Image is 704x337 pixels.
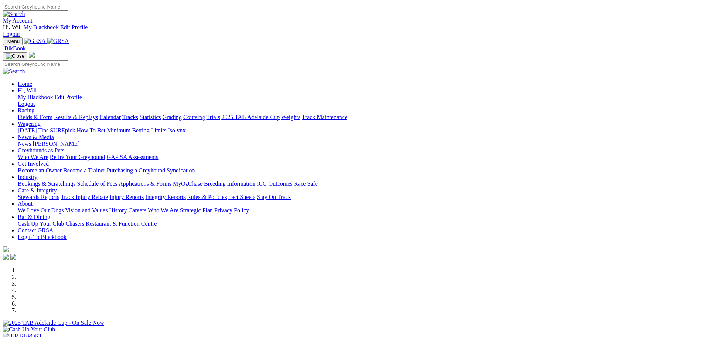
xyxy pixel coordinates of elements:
[3,3,68,11] input: Search
[180,207,213,213] a: Strategic Plan
[50,154,105,160] a: Retire Your Greyhound
[214,207,249,213] a: Privacy Policy
[99,114,121,120] a: Calendar
[148,207,178,213] a: Who We Are
[128,207,146,213] a: Careers
[3,246,9,252] img: logo-grsa-white.png
[107,154,159,160] a: GAP SA Assessments
[18,194,59,200] a: Stewards Reports
[3,45,26,51] a: BlkBook
[18,94,53,100] a: My Blackbook
[18,194,701,200] div: Care & Integrity
[18,81,32,87] a: Home
[204,181,255,187] a: Breeding Information
[55,94,82,100] a: Edit Profile
[3,24,701,37] div: My Account
[18,121,41,127] a: Wagering
[7,38,20,44] span: Menu
[107,167,165,173] a: Purchasing a Greyhound
[18,87,38,94] a: Hi, Will
[18,167,701,174] div: Get Involved
[77,181,117,187] a: Schedule of Fees
[18,127,701,134] div: Wagering
[3,326,55,333] img: Cash Up Your Club
[18,127,48,134] a: [DATE] Tips
[122,114,138,120] a: Tracks
[3,24,22,30] span: Hi, Will
[18,174,37,180] a: Industry
[3,68,25,75] img: Search
[294,181,317,187] a: Race Safe
[140,114,161,120] a: Statistics
[18,161,49,167] a: Get Involved
[3,37,23,45] button: Toggle navigation
[54,114,98,120] a: Results & Replays
[167,167,195,173] a: Syndication
[29,52,35,58] img: logo-grsa-white.png
[3,52,27,60] button: Toggle navigation
[18,220,701,227] div: Bar & Dining
[10,254,16,260] img: twitter.svg
[50,127,75,134] a: SUREpick
[18,207,701,214] div: About
[6,53,24,59] img: Close
[18,154,48,160] a: Who We Are
[18,94,701,107] div: Hi, Will
[18,200,33,207] a: About
[187,194,227,200] a: Rules & Policies
[24,38,46,44] img: GRSA
[18,147,64,154] a: Greyhounds as Pets
[302,114,347,120] a: Track Maintenance
[18,227,53,233] a: Contact GRSA
[18,87,37,94] span: Hi, Will
[183,114,205,120] a: Coursing
[18,114,701,121] div: Racing
[18,107,34,114] a: Racing
[33,141,79,147] a: [PERSON_NAME]
[18,141,701,147] div: News & Media
[3,60,68,68] input: Search
[107,127,166,134] a: Minimum Betting Limits
[168,127,186,134] a: Isolynx
[18,114,52,120] a: Fields & Form
[4,45,26,51] span: BlkBook
[18,134,54,140] a: News & Media
[145,194,186,200] a: Integrity Reports
[228,194,255,200] a: Fact Sheets
[18,220,64,227] a: Cash Up Your Club
[3,31,20,37] a: Logout
[3,254,9,260] img: facebook.svg
[173,181,203,187] a: MyOzChase
[109,194,144,200] a: Injury Reports
[3,11,25,17] img: Search
[18,187,57,193] a: Care & Integrity
[61,194,108,200] a: Track Injury Rebate
[65,220,157,227] a: Chasers Restaurant & Function Centre
[206,114,220,120] a: Trials
[18,167,62,173] a: Become an Owner
[109,207,127,213] a: History
[119,181,171,187] a: Applications & Forms
[47,38,69,44] img: GRSA
[18,154,701,161] div: Greyhounds as Pets
[18,101,35,107] a: Logout
[257,194,291,200] a: Stay On Track
[3,320,104,326] img: 2025 TAB Adelaide Cup - On Sale Now
[24,24,59,30] a: My Blackbook
[3,17,33,24] a: My Account
[18,181,75,187] a: Bookings & Scratchings
[63,167,105,173] a: Become a Trainer
[163,114,182,120] a: Grading
[221,114,280,120] a: 2025 TAB Adelaide Cup
[281,114,300,120] a: Weights
[18,207,64,213] a: We Love Our Dogs
[257,181,292,187] a: ICG Outcomes
[18,214,50,220] a: Bar & Dining
[18,181,701,187] div: Industry
[60,24,88,30] a: Edit Profile
[18,234,67,240] a: Login To Blackbook
[18,141,31,147] a: News
[65,207,108,213] a: Vision and Values
[77,127,106,134] a: How To Bet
